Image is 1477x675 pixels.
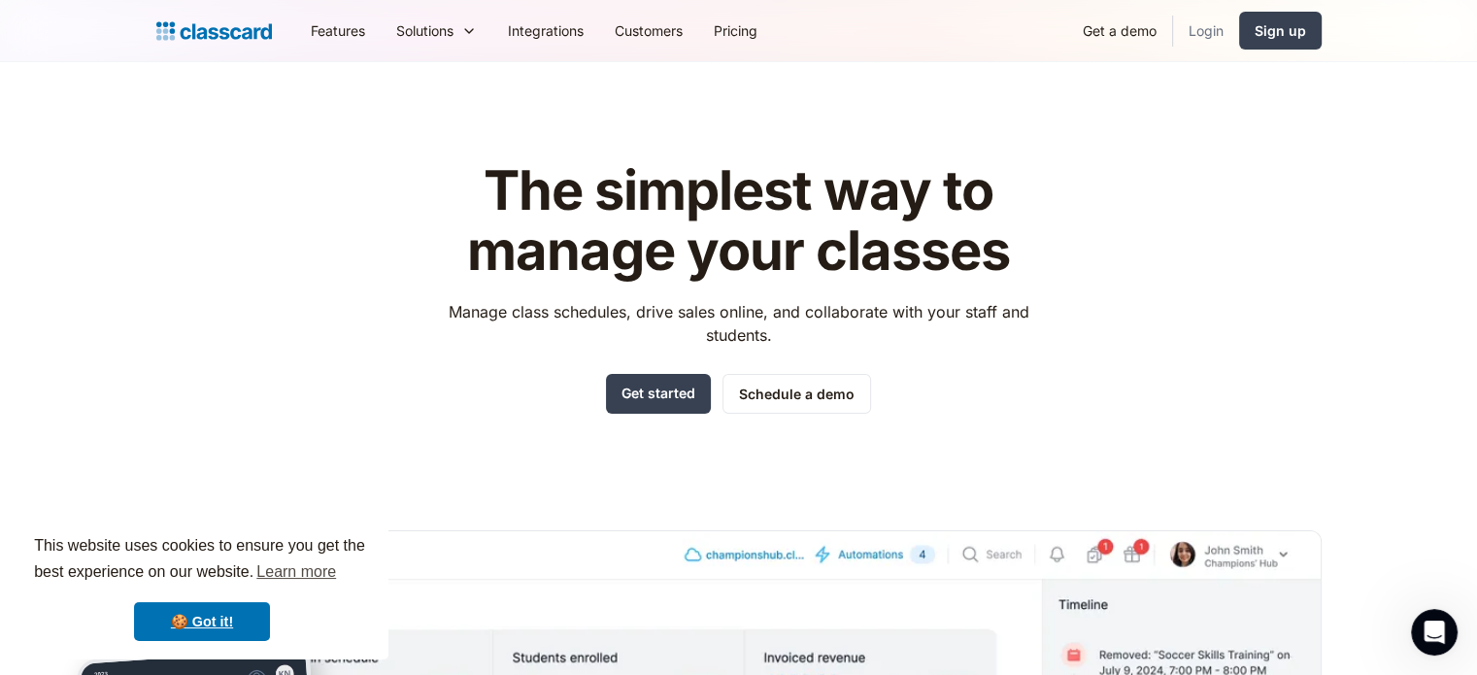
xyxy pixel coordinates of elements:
[1411,609,1458,656] iframe: Intercom live chat
[253,557,339,587] a: learn more about cookies
[34,534,370,587] span: This website uses cookies to ensure you get the best experience on our website.
[430,161,1047,281] h1: The simplest way to manage your classes
[722,374,871,414] a: Schedule a demo
[156,17,272,45] a: home
[295,9,381,52] a: Features
[134,602,270,641] a: dismiss cookie message
[1239,12,1322,50] a: Sign up
[396,20,453,41] div: Solutions
[599,9,698,52] a: Customers
[381,9,492,52] div: Solutions
[606,374,711,414] a: Get started
[16,516,388,659] div: cookieconsent
[430,300,1047,347] p: Manage class schedules, drive sales online, and collaborate with your staff and students.
[492,9,599,52] a: Integrations
[1067,9,1172,52] a: Get a demo
[1255,20,1306,41] div: Sign up
[698,9,773,52] a: Pricing
[1173,9,1239,52] a: Login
